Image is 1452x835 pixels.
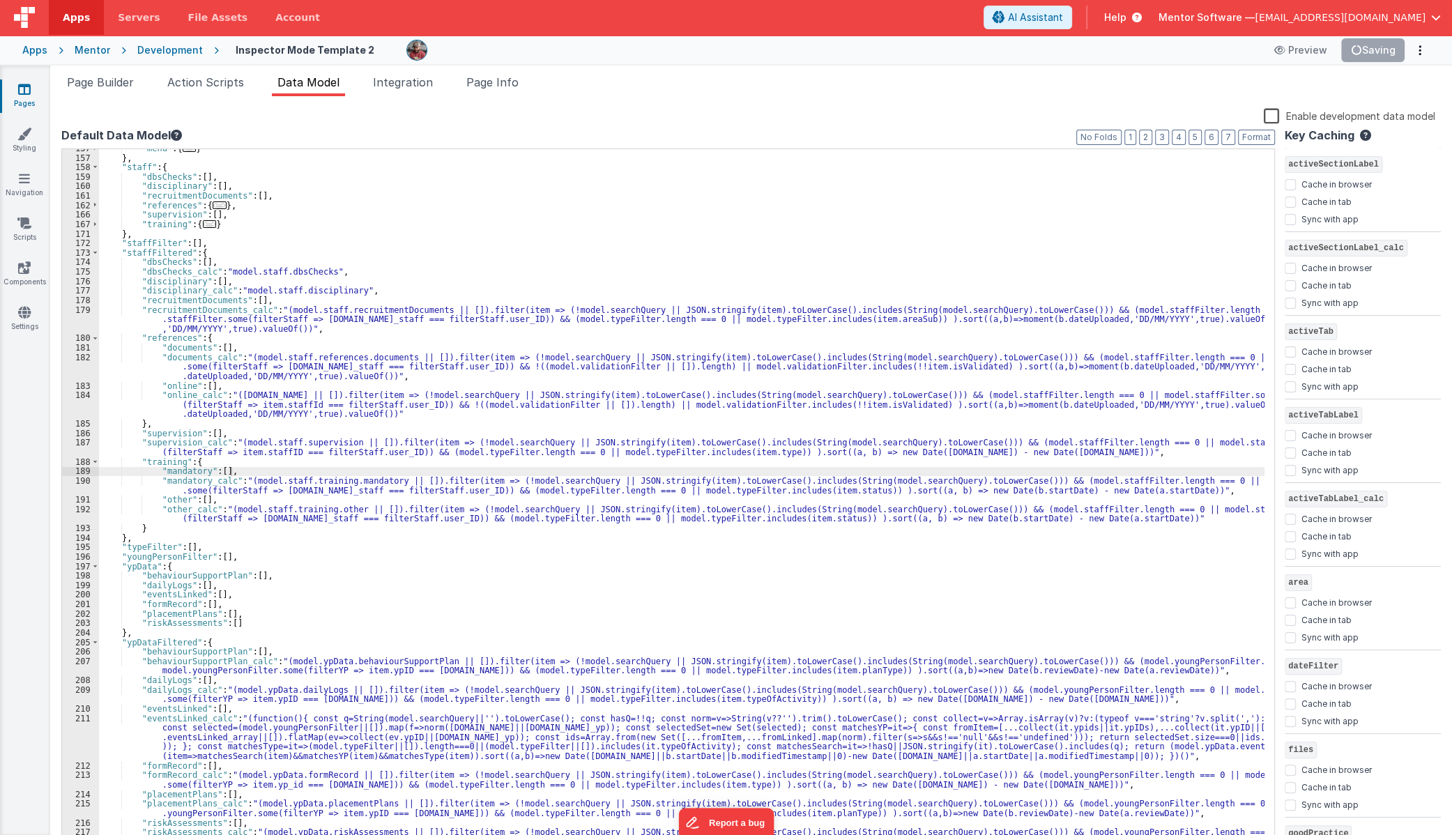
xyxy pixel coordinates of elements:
[1301,427,1372,441] label: Cache in browser
[1264,107,1435,123] label: Enable development data model
[1159,10,1255,24] span: Mentor Software —
[1205,130,1218,145] button: 6
[62,172,99,182] div: 159
[1104,10,1126,24] span: Help
[62,790,99,799] div: 214
[1285,491,1387,507] span: activeTabLabel_calc
[407,40,427,60] img: eba322066dbaa00baf42793ca2fab581
[62,799,99,818] div: 215
[183,144,197,152] span: ...
[62,533,99,543] div: 194
[62,685,99,704] div: 209
[1155,130,1169,145] button: 3
[62,657,99,675] div: 207
[62,333,99,343] div: 180
[22,43,47,57] div: Apps
[1301,295,1359,309] label: Sync with app
[1301,678,1372,692] label: Cache in browser
[1285,574,1312,591] span: area
[62,562,99,572] div: 197
[1159,10,1441,24] button: Mentor Software — [EMAIL_ADDRESS][DOMAIN_NAME]
[62,257,99,267] div: 174
[62,296,99,305] div: 178
[62,201,99,210] div: 162
[1301,612,1352,626] label: Cache in tab
[1285,323,1337,340] span: activeTab
[62,628,99,638] div: 204
[62,353,99,381] div: 182
[62,191,99,201] div: 161
[62,238,99,248] div: 172
[984,6,1072,29] button: AI Assistant
[62,818,99,828] div: 216
[62,220,99,229] div: 167
[1301,511,1372,525] label: Cache in browser
[1301,344,1372,358] label: Cache in browser
[1301,211,1359,225] label: Sync with app
[62,505,99,523] div: 192
[62,714,99,761] div: 211
[1410,40,1430,60] button: Options
[1285,130,1354,142] h4: Key Caching
[62,277,99,286] div: 176
[277,75,339,89] span: Data Model
[236,45,374,55] h4: Inspector Mode Template 2
[1301,696,1352,710] label: Cache in tab
[1285,240,1407,256] span: activeSectionLabel_calc
[62,248,99,258] div: 173
[62,647,99,657] div: 206
[1285,742,1317,758] span: files
[62,438,99,457] div: 187
[62,343,99,353] div: 181
[62,618,99,628] div: 203
[62,571,99,581] div: 198
[137,43,203,57] div: Development
[1285,407,1362,424] span: activeTabLabel
[62,495,99,505] div: 191
[62,429,99,438] div: 186
[1301,595,1372,608] label: Cache in browser
[62,638,99,648] div: 205
[62,466,99,476] div: 189
[118,10,160,24] span: Servers
[61,127,182,144] button: Default Data Model
[1076,130,1122,145] button: No Folds
[1341,38,1405,62] button: Saving
[62,457,99,467] div: 188
[1301,378,1359,392] label: Sync with app
[62,704,99,714] div: 210
[1301,176,1372,190] label: Cache in browser
[1301,629,1359,643] label: Sync with app
[1285,156,1382,173] span: activeSectionLabel
[1285,658,1342,675] span: dateFilter
[62,305,99,334] div: 179
[1238,130,1275,145] button: Format
[466,75,519,89] span: Page Info
[62,770,99,789] div: 213
[62,609,99,619] div: 202
[62,162,99,172] div: 158
[1301,797,1359,811] label: Sync with app
[62,590,99,599] div: 200
[1301,445,1352,459] label: Cache in tab
[62,381,99,391] div: 183
[62,181,99,191] div: 160
[1301,762,1372,776] label: Cache in browser
[62,286,99,296] div: 177
[1301,462,1359,476] label: Sync with app
[1301,194,1352,208] label: Cache in tab
[1139,130,1152,145] button: 2
[1301,260,1372,274] label: Cache in browser
[62,675,99,685] div: 208
[62,761,99,771] div: 212
[75,43,110,57] div: Mentor
[62,419,99,429] div: 185
[1301,779,1352,793] label: Cache in tab
[1301,713,1359,727] label: Sync with app
[62,476,99,495] div: 190
[167,75,244,89] span: Action Scripts
[67,75,134,89] span: Page Builder
[1008,10,1063,24] span: AI Assistant
[1301,361,1352,375] label: Cache in tab
[62,599,99,609] div: 201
